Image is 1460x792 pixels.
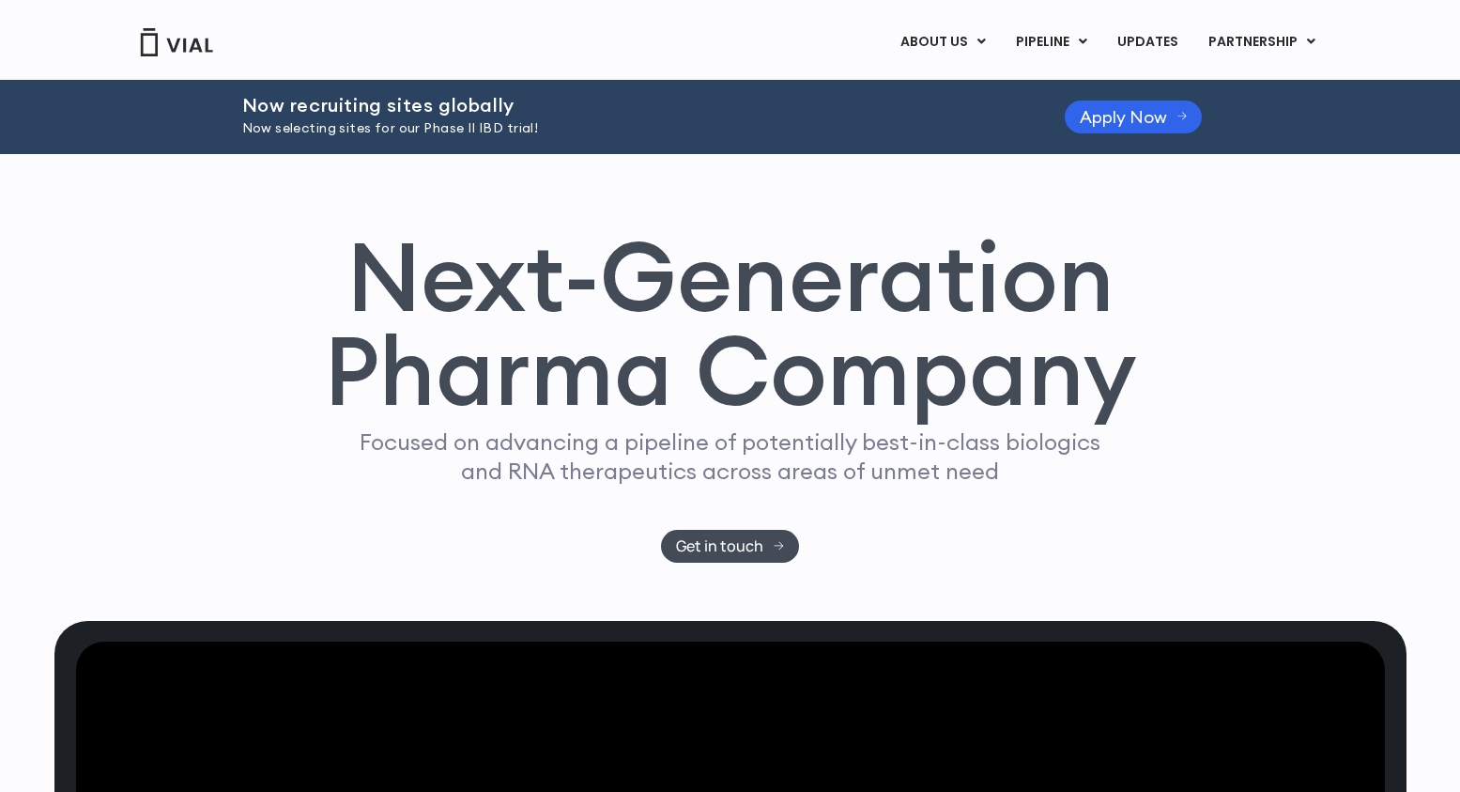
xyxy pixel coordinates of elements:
[139,28,214,56] img: Vial Logo
[1102,26,1192,58] a: UPDATES
[1193,26,1330,58] a: PARTNERSHIPMenu Toggle
[1065,101,1203,133] a: Apply Now
[676,539,763,553] span: Get in touch
[1001,26,1101,58] a: PIPELINEMenu Toggle
[352,427,1109,486] p: Focused on advancing a pipeline of potentially best-in-class biologics and RNA therapeutics acros...
[242,95,1018,116] h2: Now recruiting sites globally
[885,26,1000,58] a: ABOUT USMenu Toggle
[1080,110,1167,124] span: Apply Now
[661,530,799,563] a: Get in touch
[324,229,1137,419] h1: Next-Generation Pharma Company
[242,118,1018,139] p: Now selecting sites for our Phase II IBD trial!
